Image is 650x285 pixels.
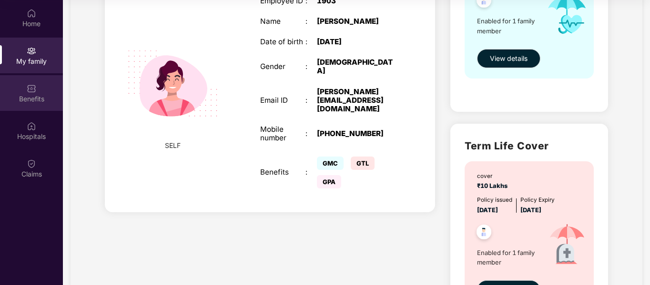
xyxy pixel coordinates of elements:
[477,182,510,189] span: ₹10 Lakhs
[317,38,396,46] div: [DATE]
[260,125,306,142] div: Mobile number
[477,196,512,205] div: Policy issued
[477,206,498,214] span: [DATE]
[477,16,539,36] span: Enabled for 1 family member
[351,157,375,170] span: GTL
[260,62,306,71] div: Gender
[477,49,540,68] button: View details
[539,215,595,275] img: icon
[305,62,317,71] div: :
[317,88,396,114] div: [PERSON_NAME][EMAIL_ADDRESS][DOMAIN_NAME]
[520,196,555,205] div: Policy Expiry
[317,157,344,170] span: GMC
[305,17,317,26] div: :
[477,172,510,181] div: cover
[260,17,306,26] div: Name
[477,248,539,267] span: Enabled for 1 family member
[165,140,181,151] span: SELF
[490,53,528,64] span: View details
[465,138,594,154] h2: Term Life Cover
[305,38,317,46] div: :
[27,121,36,131] img: svg+xml;base64,PHN2ZyBpZD0iSG9zcGl0YWxzIiB4bWxucz0iaHR0cDovL3d3dy53My5vcmcvMjAwMC9zdmciIHdpZHRoPS...
[260,168,306,177] div: Benefits
[305,129,317,138] div: :
[520,206,541,214] span: [DATE]
[27,46,36,56] img: svg+xml;base64,PHN2ZyB3aWR0aD0iMjAiIGhlaWdodD0iMjAiIHZpZXdCb3g9IjAgMCAyMCAyMCIgZmlsbD0ibm9uZSIgeG...
[27,84,36,93] img: svg+xml;base64,PHN2ZyBpZD0iQmVuZWZpdHMiIHhtbG5zPSJodHRwOi8vd3d3LnczLm9yZy8yMDAwL3N2ZyIgd2lkdGg9Ij...
[27,9,36,18] img: svg+xml;base64,PHN2ZyBpZD0iSG9tZSIgeG1sbnM9Imh0dHA6Ly93d3cudzMub3JnLzIwMDAvc3ZnIiB3aWR0aD0iMjAiIG...
[317,175,341,188] span: GPA
[305,96,317,105] div: :
[27,159,36,168] img: svg+xml;base64,PHN2ZyBpZD0iQ2xhaW0iIHhtbG5zPSJodHRwOi8vd3d3LnczLm9yZy8yMDAwL3N2ZyIgd2lkdGg9IjIwIi...
[317,129,396,138] div: [PHONE_NUMBER]
[472,222,496,245] img: svg+xml;base64,PHN2ZyB4bWxucz0iaHR0cDovL3d3dy53My5vcmcvMjAwMC9zdmciIHdpZHRoPSI0OC45NDMiIGhlaWdodD...
[305,168,317,177] div: :
[260,38,306,46] div: Date of birth
[317,17,396,26] div: [PERSON_NAME]
[116,27,230,140] img: svg+xml;base64,PHN2ZyB4bWxucz0iaHR0cDovL3d3dy53My5vcmcvMjAwMC9zdmciIHdpZHRoPSIyMjQiIGhlaWdodD0iMT...
[317,58,396,75] div: [DEMOGRAPHIC_DATA]
[260,96,306,105] div: Email ID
